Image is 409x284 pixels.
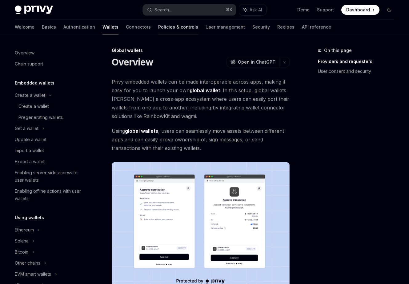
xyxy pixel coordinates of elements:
[15,226,34,234] div: Ethereum
[10,186,89,204] a: Enabling offline actions with user wallets
[15,237,29,245] div: Solana
[112,127,290,152] span: Using , users can seamlessly move assets between different apps and can easily prove ownership of...
[317,7,334,13] a: Support
[302,20,331,34] a: API reference
[10,112,89,123] a: Pregenerating wallets
[297,7,310,13] a: Demo
[15,6,53,14] img: dark logo
[15,60,43,68] div: Chain support
[158,20,198,34] a: Policies & controls
[15,125,38,132] div: Get a wallet
[226,7,232,12] span: ⌘ K
[42,20,56,34] a: Basics
[10,58,89,69] a: Chain support
[112,57,153,68] h1: Overview
[15,169,85,184] div: Enabling server-side access to user wallets
[10,145,89,156] a: Import a wallet
[15,259,40,267] div: Other chains
[252,20,270,34] a: Security
[277,20,295,34] a: Recipes
[15,136,46,143] div: Update a wallet
[10,47,89,58] a: Overview
[15,79,54,87] h5: Embedded wallets
[126,20,151,34] a: Connectors
[112,47,290,53] div: Global wallets
[238,59,275,65] span: Open in ChatGPT
[143,4,236,15] button: Search...⌘K
[112,77,290,120] span: Privy embedded wallets can be made interoperable across apps, making it easy for you to launch yo...
[346,7,370,13] span: Dashboard
[318,57,399,66] a: Providers and requesters
[206,20,245,34] a: User management
[15,49,34,57] div: Overview
[250,7,262,13] span: Ask AI
[15,158,45,165] div: Export a wallet
[15,248,28,256] div: Bitcoin
[15,20,34,34] a: Welcome
[102,20,118,34] a: Wallets
[190,87,220,93] strong: global wallet
[154,6,172,14] div: Search...
[384,5,394,15] button: Toggle dark mode
[15,214,44,221] h5: Using wallets
[10,134,89,145] a: Update a wallet
[15,147,44,154] div: Import a wallet
[63,20,95,34] a: Authentication
[15,92,45,99] div: Create a wallet
[10,156,89,167] a: Export a wallet
[318,66,399,76] a: User consent and security
[227,57,279,67] button: Open in ChatGPT
[10,167,89,186] a: Enabling server-side access to user wallets
[15,187,85,202] div: Enabling offline actions with user wallets
[18,103,49,110] div: Create a wallet
[341,5,379,15] a: Dashboard
[239,4,266,15] button: Ask AI
[10,101,89,112] a: Create a wallet
[125,128,158,134] strong: global wallets
[18,114,63,121] div: Pregenerating wallets
[15,270,51,278] div: EVM smart wallets
[324,47,352,54] span: On this page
